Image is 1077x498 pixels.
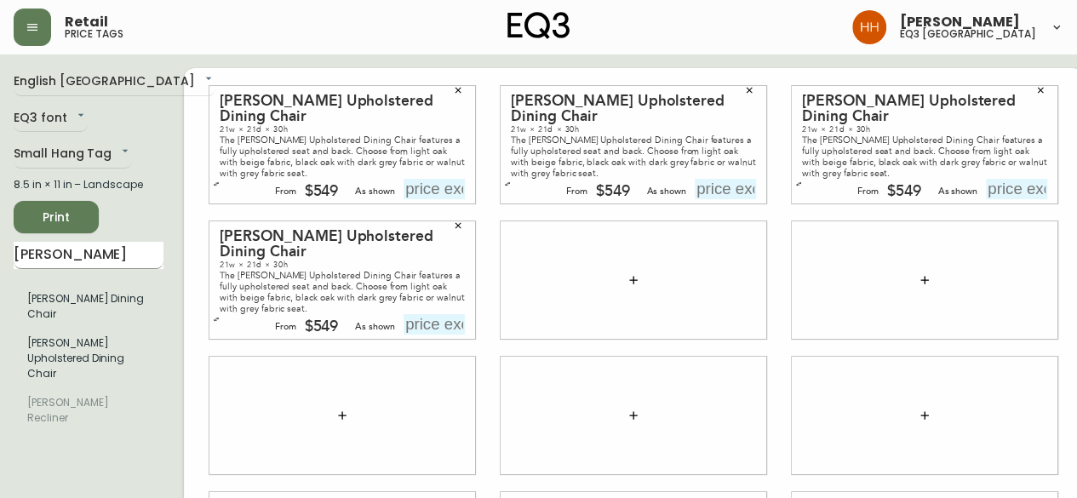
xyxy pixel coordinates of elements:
[355,319,395,335] div: As shown
[404,314,465,335] input: price excluding $
[511,135,756,179] div: The [PERSON_NAME] Upholstered Dining Chair features a fully upholstered seat and back. Choose fro...
[14,177,163,192] div: 8.5 in × 11 in – Landscape
[220,94,465,124] div: [PERSON_NAME] Upholstered Dining Chair
[14,140,132,169] div: Small Hang Tag
[986,179,1047,199] input: price excluding $
[802,135,1047,179] div: The [PERSON_NAME] Upholstered Dining Chair features a fully upholstered seat and back. Choose fro...
[51,124,235,170] textarea: AS SHOWN IN DARK GREY
[355,184,395,199] div: As shown
[304,184,338,199] div: $549
[900,29,1036,39] h5: eq3 [GEOGRAPHIC_DATA]
[14,329,163,388] li: Small Hang Tag
[852,10,886,44] img: 6b766095664b4c6b511bd6e414aa3971
[14,201,99,233] button: Print
[566,184,587,199] div: From
[220,135,465,179] div: The [PERSON_NAME] Upholstered Dining Chair features a fully upholstered seat and back. Choose fro...
[695,179,756,199] input: price excluding $
[27,207,85,228] span: Print
[275,184,296,199] div: From
[14,105,88,133] div: EQ3 font
[595,184,629,199] div: $549
[304,319,338,335] div: $549
[51,70,235,117] textarea: [PERSON_NAME] ARM CHAIR
[14,242,163,269] input: Search
[511,124,756,135] div: 21w × 21d × 30h
[65,15,108,29] span: Retail
[14,388,163,432] li: Large Hang Tag
[65,29,123,39] h5: price tags
[220,270,465,314] div: The [PERSON_NAME] Upholstered Dining Chair features a fully upholstered seat and back. Choose fro...
[886,184,920,199] div: $549
[511,94,756,124] div: [PERSON_NAME] Upholstered Dining Chair
[404,179,465,199] input: price excluding $
[220,229,465,260] div: [PERSON_NAME] Upholstered Dining Chair
[275,319,296,335] div: From
[900,15,1020,29] span: [PERSON_NAME]
[220,260,465,270] div: 21w × 21d × 30h
[14,284,163,329] li: Small Hang Tag
[507,12,570,39] img: logo
[802,94,1047,124] div: [PERSON_NAME] Upholstered Dining Chair
[220,124,465,135] div: 21w × 21d × 30h
[646,184,686,199] div: As shown
[14,68,215,96] div: English [GEOGRAPHIC_DATA]
[802,124,1047,135] div: 21w × 21d × 30h
[937,184,977,199] div: As shown
[857,184,879,199] div: From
